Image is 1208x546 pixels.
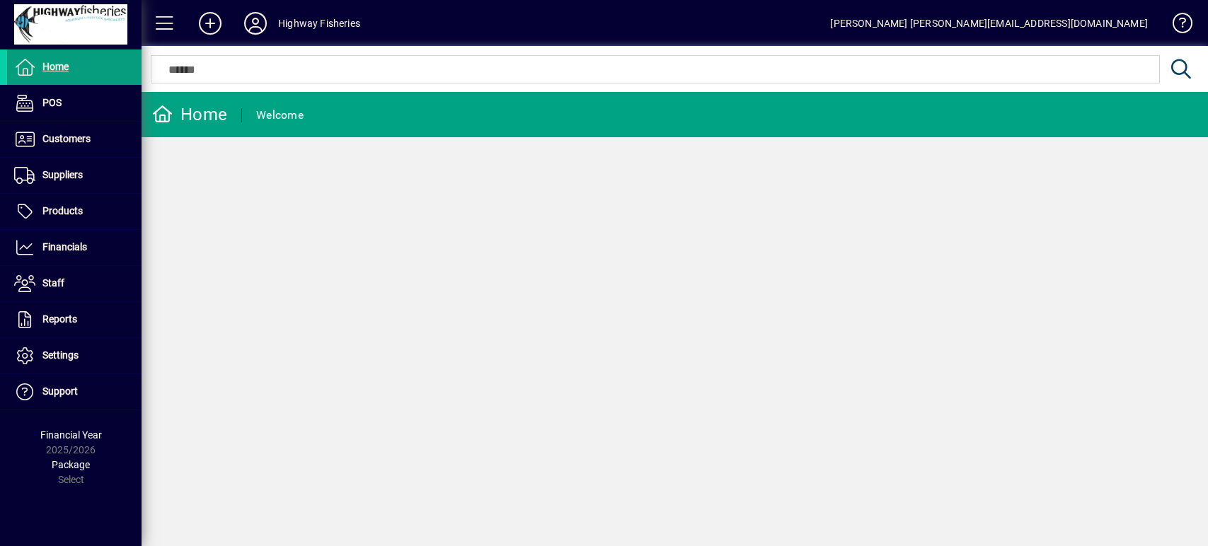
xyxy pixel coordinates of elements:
a: Reports [7,302,142,337]
div: Home [152,103,227,126]
a: Staff [7,266,142,301]
span: Package [52,459,90,470]
a: Financials [7,230,142,265]
div: Welcome [256,104,304,127]
span: Products [42,205,83,216]
span: Reports [42,313,77,325]
span: Support [42,385,78,397]
span: POS [42,97,62,108]
span: Suppliers [42,169,83,180]
div: Highway Fisheries [278,12,360,35]
button: Add [188,11,233,36]
button: Profile [233,11,278,36]
a: Support [7,374,142,409]
span: Financials [42,241,87,252]
span: Settings [42,349,79,361]
a: Customers [7,122,142,157]
a: Settings [7,338,142,373]
a: Knowledge Base [1162,3,1190,49]
div: [PERSON_NAME] [PERSON_NAME][EMAIL_ADDRESS][DOMAIN_NAME] [830,12,1148,35]
span: Customers [42,133,91,144]
span: Home [42,61,69,72]
a: Suppliers [7,158,142,193]
a: POS [7,86,142,121]
a: Products [7,194,142,229]
span: Staff [42,277,64,289]
span: Financial Year [40,429,102,441]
